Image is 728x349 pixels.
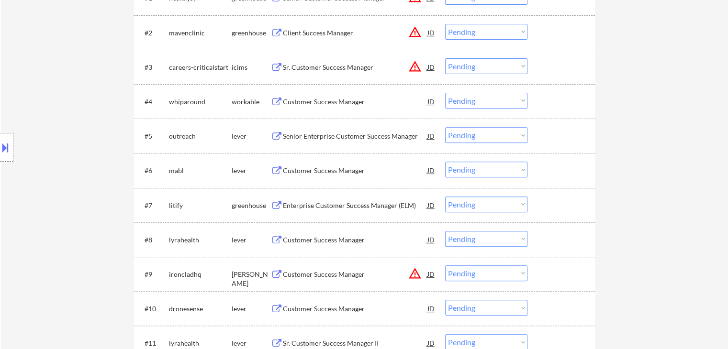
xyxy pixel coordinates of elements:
div: Customer Success Manager [283,304,427,314]
div: Enterprise Customer Success Manager (ELM) [283,201,427,210]
div: Sr. Customer Success Manager [283,63,427,72]
div: JD [426,24,436,41]
div: Customer Success Manager [283,166,427,175]
div: #9 [145,270,161,279]
div: JD [426,231,436,248]
div: Client Success Manager [283,28,427,38]
div: JD [426,58,436,76]
div: #2 [145,28,161,38]
button: warning_amber [408,25,422,39]
div: lever [232,131,271,141]
div: Customer Success Manager [283,270,427,279]
div: [PERSON_NAME] [232,270,271,288]
div: mavenclinic [169,28,232,38]
div: lever [232,166,271,175]
div: Sr. Customer Success Manager II [283,338,427,348]
div: Senior Enterprise Customer Success Manager [283,131,427,141]
div: lever [232,338,271,348]
div: Customer Success Manager [283,97,427,107]
div: workable [232,97,271,107]
div: lever [232,304,271,314]
div: lyrahealth [169,338,232,348]
div: careers-criticalstart [169,63,232,72]
div: whiparound [169,97,232,107]
div: JD [426,196,436,214]
div: dronesense [169,304,232,314]
div: JD [426,162,436,179]
button: warning_amber [408,60,422,73]
div: JD [426,93,436,110]
div: greenhouse [232,201,271,210]
div: JD [426,127,436,144]
div: #8 [145,235,161,245]
div: #10 [145,304,161,314]
div: litify [169,201,232,210]
div: ironcladhq [169,270,232,279]
div: mabl [169,166,232,175]
div: lyrahealth [169,235,232,245]
div: outreach [169,131,232,141]
button: warning_amber [408,267,422,280]
div: icims [232,63,271,72]
div: #11 [145,338,161,348]
div: JD [426,300,436,317]
div: Customer Success Manager [283,235,427,245]
div: JD [426,265,436,283]
div: lever [232,235,271,245]
div: greenhouse [232,28,271,38]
